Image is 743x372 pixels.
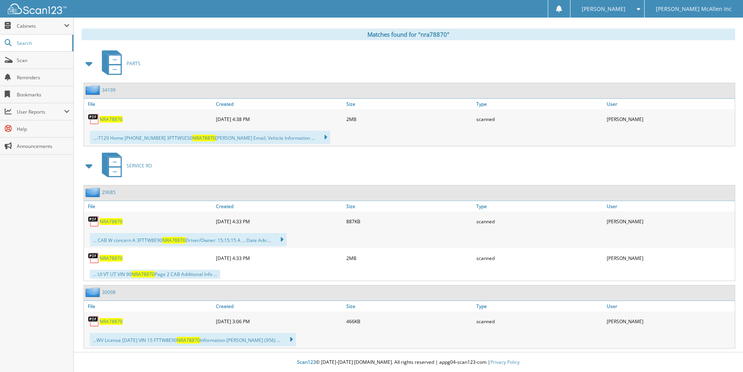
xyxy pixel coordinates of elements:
a: SERVICE RO [97,150,152,181]
span: Search [17,40,68,46]
a: File [84,99,214,109]
div: ... UI VT UT VIN 90 Page 2 CAB Additional Info ... [90,270,220,279]
div: [PERSON_NAME] [605,313,735,329]
span: Reminders [17,74,69,81]
span: Scan [17,57,69,64]
div: scanned [474,250,604,266]
div: [PERSON_NAME] [605,214,735,229]
div: [DATE] 4:33 PM [214,214,344,229]
span: NRA78870 [132,271,155,278]
a: User [605,99,735,109]
a: NRA78870 [100,318,123,325]
a: PARTS [97,48,141,79]
a: User [605,201,735,212]
div: ...-7129 Home [PHONE_NUMBER] 3FTTWSES0 [PERSON_NAME] Email; Vehicle Information ... [90,131,330,144]
a: NRA78870 [100,255,123,262]
img: PDF.png [88,315,100,327]
span: Help [17,126,69,132]
a: Created [214,201,344,212]
div: 2MB [344,111,474,127]
div: 2MB [344,250,474,266]
a: Size [344,301,474,311]
span: Bookmarks [17,91,69,98]
a: 30098 [102,289,116,295]
a: 29685 [102,189,116,196]
div: scanned [474,111,604,127]
a: NRA78870 [100,116,123,123]
div: ... CAB W concern A 3FTTW8E90 Driver/Owner: 15:15:15 A ... Date Adv:... [90,233,287,246]
a: Type [474,201,604,212]
span: NRA78870 [177,337,200,344]
img: PDF.png [88,113,100,125]
span: [PERSON_NAME] [582,7,625,11]
a: User [605,301,735,311]
div: ...WV License [DATE] VIN 15 FTTW8E90 Information [PERSON_NAME] (956) ... [90,333,296,346]
a: Size [344,99,474,109]
a: File [84,301,214,311]
a: Created [214,301,344,311]
div: 887KB [344,214,474,229]
a: Size [344,201,474,212]
span: [PERSON_NAME] McAllen Inc [656,7,732,11]
span: NRA78870 [192,135,216,141]
div: [DATE] 4:38 PM [214,111,344,127]
img: folder2.png [86,187,102,197]
a: Privacy Policy [490,359,520,365]
a: Type [474,301,604,311]
a: Created [214,99,344,109]
img: folder2.png [86,287,102,297]
img: folder2.png [86,85,102,95]
img: PDF.png [88,252,100,264]
div: Matches found for "nra78870" [82,28,735,40]
a: File [84,201,214,212]
span: PARTS [127,60,141,67]
div: [PERSON_NAME] [605,111,735,127]
a: 34199 [102,87,116,93]
span: NRA78870 [162,237,185,244]
div: [DATE] 3:06 PM [214,313,344,329]
img: scan123-logo-white.svg [8,4,66,14]
span: Announcements [17,143,69,150]
div: scanned [474,313,604,329]
span: User Reports [17,109,64,115]
div: © [DATE]-[DATE] [DOMAIN_NAME]. All rights reserved | appg04-scan123-com | [74,353,743,372]
div: [PERSON_NAME] [605,250,735,266]
a: NRA78870 [100,218,123,225]
span: SERVICE RO [127,162,152,169]
div: [DATE] 4:33 PM [214,250,344,266]
a: Type [474,99,604,109]
img: PDF.png [88,215,100,227]
span: Cabinets [17,23,64,29]
div: 466KB [344,313,474,329]
div: scanned [474,214,604,229]
span: Scan123 [297,359,316,365]
iframe: Chat Widget [704,335,743,372]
